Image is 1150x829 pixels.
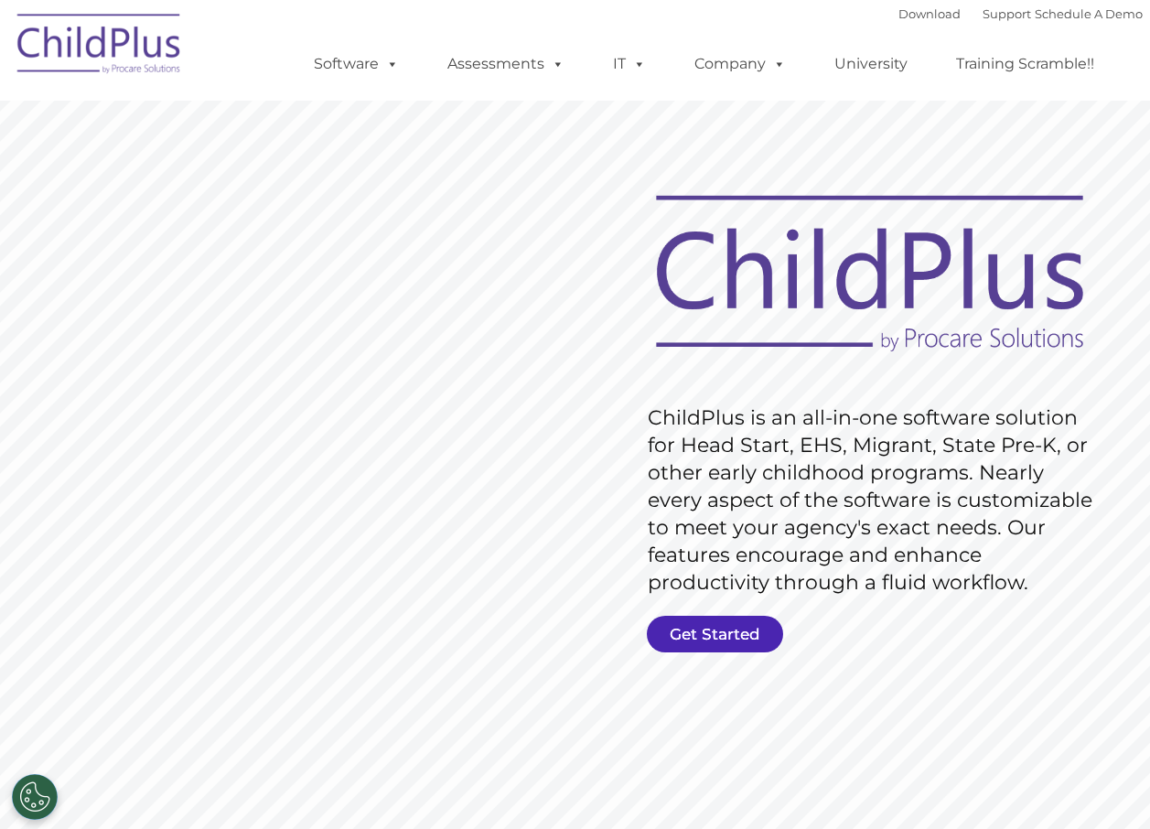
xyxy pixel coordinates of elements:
a: Download [898,6,961,21]
a: Assessments [429,46,583,82]
button: Cookies Settings [12,774,58,820]
rs-layer: ChildPlus is an all-in-one software solution for Head Start, EHS, Migrant, State Pre-K, or other ... [648,404,1102,597]
a: Get Started [647,616,783,652]
img: ChildPlus by Procare Solutions [8,1,191,92]
a: Company [676,46,804,82]
a: Software [296,46,417,82]
a: Support [983,6,1031,21]
font: | [898,6,1143,21]
a: University [816,46,926,82]
a: Training Scramble!! [938,46,1112,82]
a: Schedule A Demo [1035,6,1143,21]
a: IT [595,46,664,82]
